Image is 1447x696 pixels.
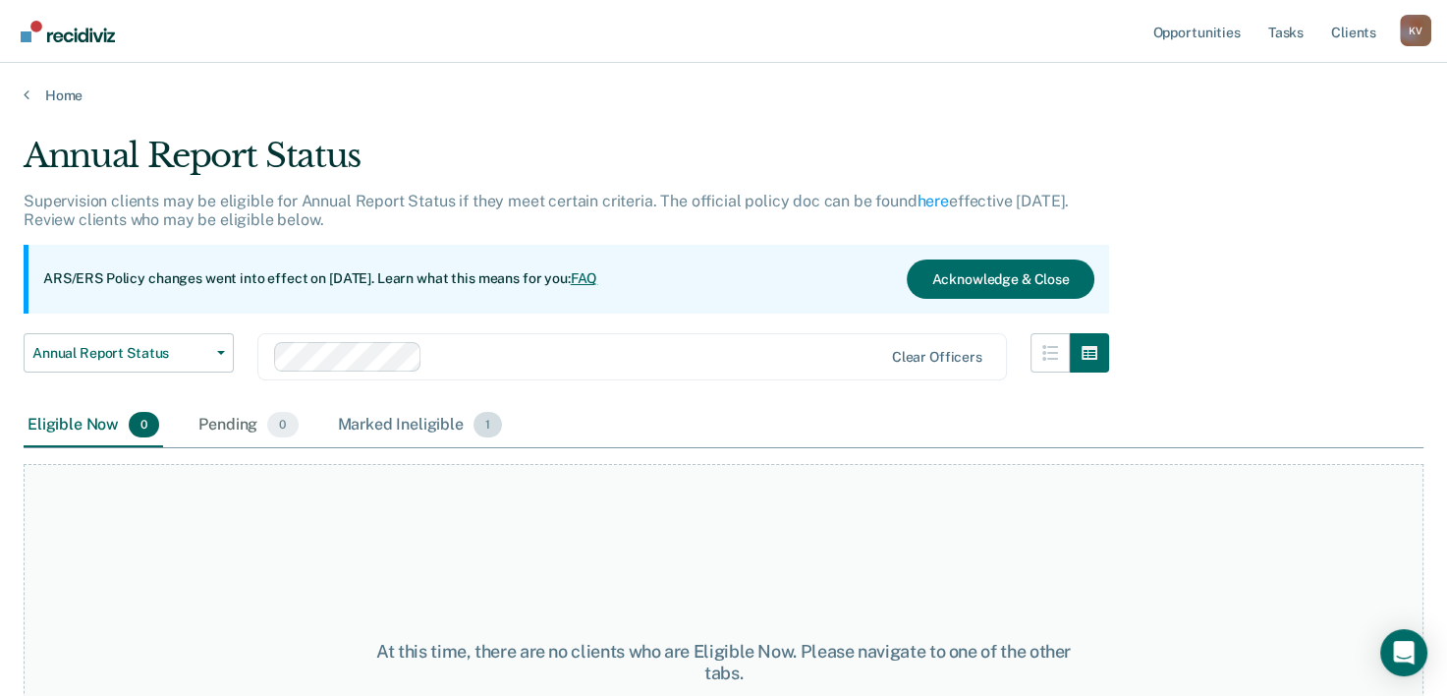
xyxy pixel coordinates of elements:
div: Annual Report Status [24,136,1109,192]
div: Marked Ineligible1 [334,404,507,447]
div: K V [1400,15,1431,46]
div: Clear officers [892,349,982,366]
div: Eligible Now0 [24,404,163,447]
span: 0 [267,412,298,437]
span: 0 [129,412,159,437]
p: ARS/ERS Policy changes went into effect on [DATE]. Learn what this means for you: [43,269,597,289]
a: Home [24,87,1423,104]
div: Open Intercom Messenger [1380,629,1427,676]
a: here [918,192,949,210]
div: Pending0 [195,404,302,447]
span: 1 [473,412,502,437]
p: Supervision clients may be eligible for Annual Report Status if they meet certain criteria. The o... [24,192,1069,229]
button: Profile dropdown button [1400,15,1431,46]
button: Annual Report Status [24,333,234,373]
span: Annual Report Status [32,345,209,362]
a: FAQ [571,270,598,286]
button: Acknowledge & Close [907,260,1093,299]
img: Recidiviz [21,21,115,42]
div: At this time, there are no clients who are Eligible Now. Please navigate to one of the other tabs. [374,641,1074,683]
